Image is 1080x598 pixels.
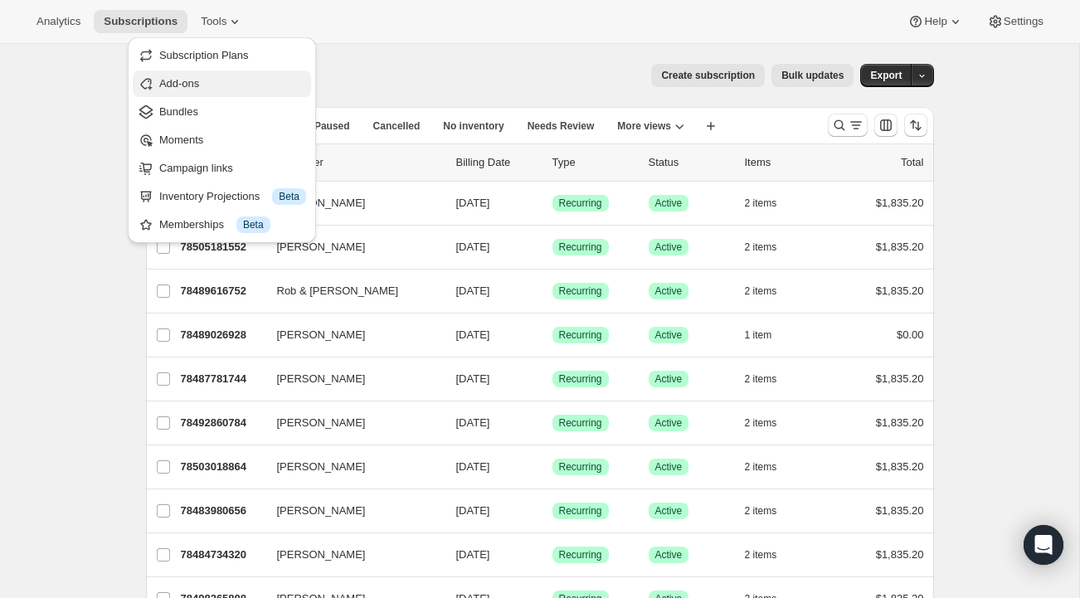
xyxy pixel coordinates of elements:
div: Memberships [159,216,306,233]
div: 78492860784[PERSON_NAME][DATE]SuccessRecurringSuccessActive2 items$1,835.20 [181,411,924,435]
span: Recurring [559,372,602,386]
button: Subscriptions [94,10,187,33]
div: Type [552,154,635,171]
div: 78489026928[PERSON_NAME][DATE]SuccessRecurringSuccessActive1 item$0.00 [181,323,924,347]
button: Add-ons [133,70,311,97]
button: [PERSON_NAME] [267,498,433,524]
span: [DATE] [456,328,490,341]
span: Bundles [159,105,198,118]
div: Inventory Projections [159,188,306,205]
span: 1 item [745,328,772,342]
span: Recurring [559,504,602,518]
span: $1,835.20 [876,548,924,561]
span: [DATE] [456,372,490,385]
p: 78492860784 [181,415,264,431]
button: 2 items [745,543,795,566]
span: $1,835.20 [876,460,924,473]
span: Needs Review [528,119,595,133]
p: Billing Date [456,154,539,171]
span: Analytics [36,15,80,28]
button: [PERSON_NAME] [267,454,433,480]
span: Recurring [559,197,602,210]
span: $1,835.20 [876,197,924,209]
span: [DATE] [456,241,490,253]
span: Rob & [PERSON_NAME] [277,283,399,299]
div: 78484734320[PERSON_NAME][DATE]SuccessRecurringSuccessActive2 items$1,835.20 [181,543,924,566]
span: [DATE] [456,504,490,517]
span: [DATE] [456,416,490,429]
span: [DATE] [456,460,490,473]
div: 78483980656[PERSON_NAME][DATE]SuccessRecurringSuccessActive2 items$1,835.20 [181,499,924,523]
span: Create subscription [661,69,755,82]
span: Active [655,460,683,474]
span: [PERSON_NAME] [277,415,366,431]
button: Export [860,64,912,87]
button: Campaign links [133,155,311,182]
button: Sort the results [904,114,927,137]
button: Bundles [133,99,311,125]
span: Active [655,241,683,254]
span: $1,835.20 [876,241,924,253]
button: [PERSON_NAME] [267,322,433,348]
span: Active [655,416,683,430]
p: Status [649,154,732,171]
div: 78487781744[PERSON_NAME][DATE]SuccessRecurringSuccessActive2 items$1,835.20 [181,367,924,391]
p: 78483980656 [181,503,264,519]
button: Memberships [133,211,311,238]
p: Customer [277,154,443,171]
span: No inventory [443,119,504,133]
span: [DATE] [456,197,490,209]
button: [PERSON_NAME] [267,190,433,216]
button: 2 items [745,236,795,259]
span: [DATE] [456,284,490,297]
span: 2 items [745,372,777,386]
button: 2 items [745,367,795,391]
p: 78489026928 [181,327,264,343]
button: Create subscription [651,64,765,87]
span: Moments [159,134,203,146]
span: 2 items [745,504,777,518]
span: 2 items [745,548,777,562]
button: 1 item [745,323,791,347]
span: [PERSON_NAME] [277,371,366,387]
button: Search and filter results [828,114,868,137]
span: Active [655,284,683,298]
span: Beta [243,218,264,231]
span: Recurring [559,284,602,298]
span: 2 items [745,284,777,298]
button: 2 items [745,499,795,523]
button: Settings [977,10,1053,33]
span: Tools [201,15,226,28]
button: [PERSON_NAME] [267,542,433,568]
button: Bulk updates [771,64,854,87]
span: [PERSON_NAME] [277,547,366,563]
span: $1,835.20 [876,504,924,517]
p: 78489616752 [181,283,264,299]
p: 78503018864 [181,459,264,475]
span: More views [617,119,671,133]
span: 2 items [745,241,777,254]
button: More views [607,114,694,138]
span: Active [655,548,683,562]
span: 2 items [745,460,777,474]
span: Cancelled [373,119,421,133]
span: 2 items [745,197,777,210]
div: IDCustomerBilling DateTypeStatusItemsTotal [181,154,924,171]
button: Help [898,10,973,33]
span: Recurring [559,460,602,474]
span: Recurring [559,548,602,562]
span: $1,835.20 [876,416,924,429]
span: Recurring [559,241,602,254]
div: 78503018864[PERSON_NAME][DATE]SuccessRecurringSuccessActive2 items$1,835.20 [181,455,924,479]
span: $1,835.20 [876,284,924,297]
span: Export [870,69,902,82]
span: Subscriptions [104,15,178,28]
button: Inventory Projections [133,183,311,210]
span: Active [655,328,683,342]
span: [PERSON_NAME] [277,503,366,519]
span: Paused [314,119,350,133]
button: Moments [133,127,311,153]
button: [PERSON_NAME] [267,410,433,436]
span: Recurring [559,328,602,342]
span: Help [924,15,946,28]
